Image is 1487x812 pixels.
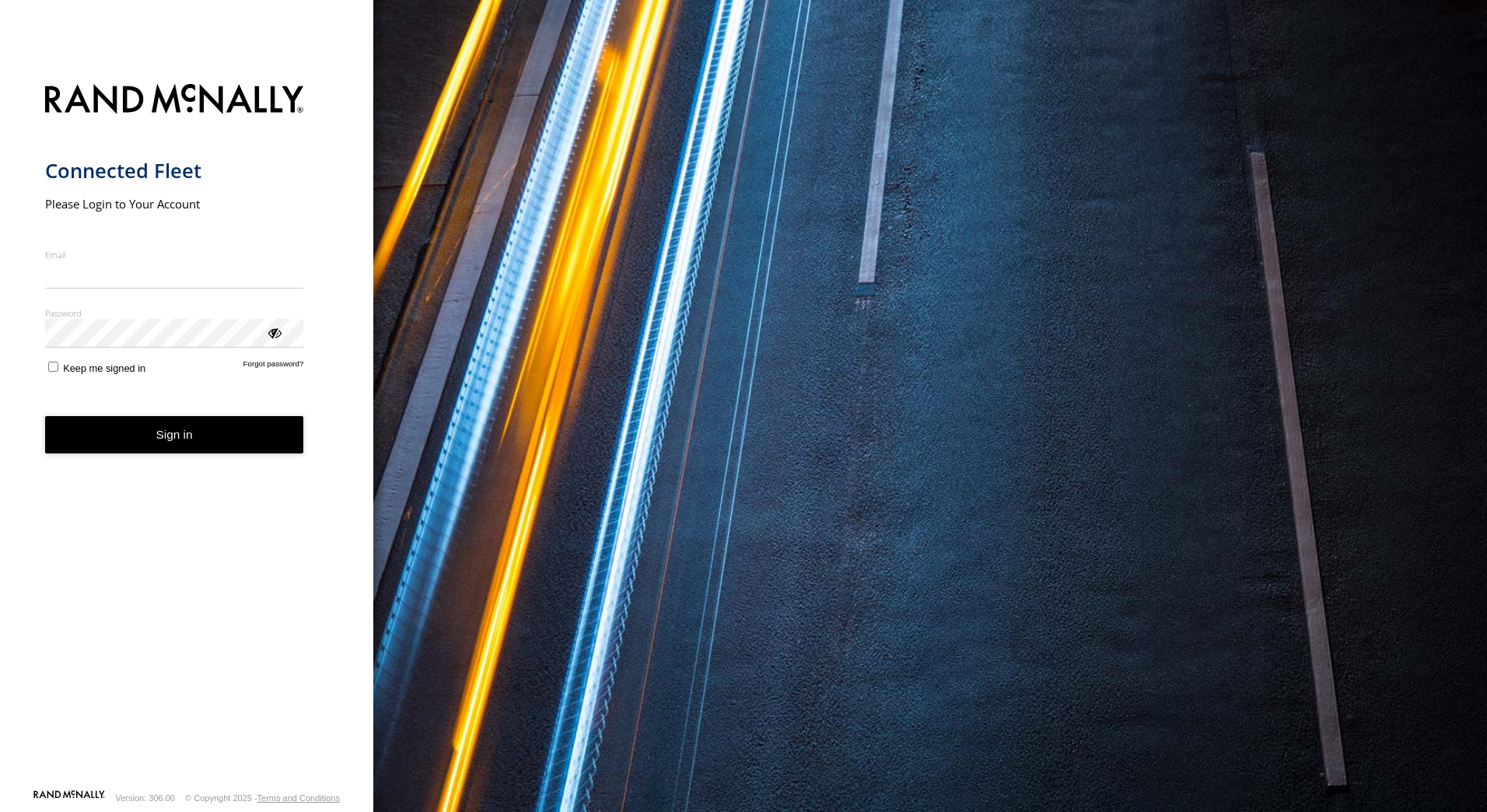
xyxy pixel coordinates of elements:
[185,793,340,803] div: © Copyright 2025 -
[45,416,304,454] button: Sign in
[266,324,282,340] div: ViewPassword
[48,362,58,372] input: Keep me signed in
[63,362,145,374] span: Keep me signed in
[33,790,105,806] a: Visit our Website
[243,359,304,374] a: Forgot password?
[45,307,304,319] label: Password
[45,196,304,212] h2: Please Login to Your Account
[45,81,304,121] img: Rand McNally
[257,793,340,803] a: Terms and Conditions
[45,158,304,184] h1: Connected Fleet
[116,793,175,803] div: Version: 306.00
[45,249,304,261] label: Email
[45,75,329,789] form: main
